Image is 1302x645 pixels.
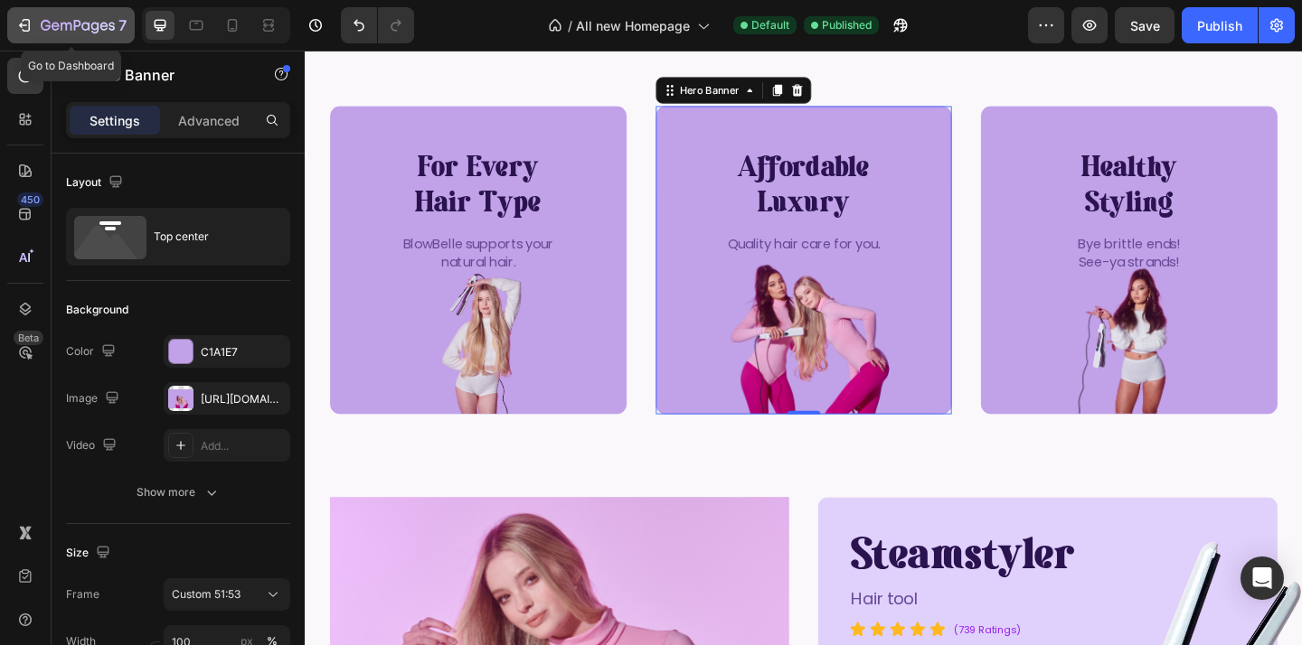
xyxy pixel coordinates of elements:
p: (739 ratings) [706,622,778,638]
h2: affordable luxury [396,107,690,188]
div: Open Intercom Messenger [1241,556,1284,600]
iframe: Design area [305,51,1302,645]
div: C1A1E7 [201,344,286,360]
p: Hero Banner [88,64,241,86]
div: [URL][DOMAIN_NAME] [201,391,286,407]
span: Published [822,17,872,33]
div: Size [66,541,114,566]
p: Settings [90,111,140,130]
span: All new Homepage [576,16,690,35]
p: Bye brittle ends! See-ya strands! [751,201,1042,239]
span: Custom 51:53 [172,586,241,603]
p: Hair tool [594,584,1022,608]
span: / [568,16,572,35]
h2: healthy styling [750,107,1043,188]
div: Add... [201,438,286,454]
div: Top center [154,216,264,257]
p: Quality hair care for you. [398,201,688,220]
label: Frame [66,586,99,603]
button: Save [1115,7,1175,43]
h2: steamstyler [592,524,1024,579]
p: 7 [118,14,127,36]
p: Advanced [178,111,240,130]
button: Show more [66,476,290,509]
div: Layout [66,171,127,195]
div: Beta [14,331,43,345]
div: Background [66,302,128,318]
div: 450 [17,192,43,207]
div: Color [66,340,119,364]
div: Image [66,387,123,411]
button: Publish [1182,7,1258,43]
div: Video [66,434,120,458]
button: 7 [7,7,135,43]
span: Default [751,17,789,33]
button: Custom 51:53 [164,578,290,611]
div: Publish [1197,16,1242,35]
div: Show more [137,483,221,501]
div: Hero Banner [404,35,476,51]
div: Undo/Redo [341,7,414,43]
span: Save [1130,18,1160,33]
